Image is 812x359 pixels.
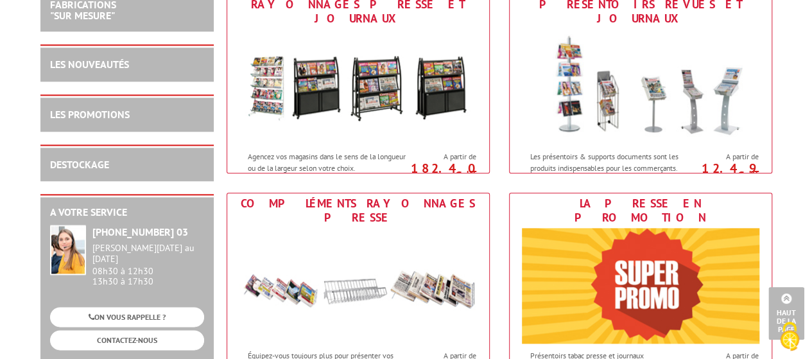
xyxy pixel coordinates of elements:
a: LES NOUVEAUTÉS [50,58,129,71]
a: Haut de la page [768,287,804,340]
div: 08h30 à 12h30 13h30 à 17h30 [92,243,204,287]
span: A partir de [410,152,476,162]
p: Agencez vos magasins dans le sens de la longueur ou de la largeur selon votre choix. [248,151,407,173]
div: La presse en promotion [513,197,768,225]
img: Cookies (fenêtre modale) [773,320,806,353]
a: DESTOCKAGE [50,158,109,171]
a: ON VOUS RAPPELLE ? [50,307,204,327]
img: La presse en promotion [522,228,759,344]
a: CONTACTEZ-NOUS [50,330,204,350]
img: Compléments rayonnages presse [239,228,477,344]
img: Présentoirs revues et journaux [522,29,759,144]
img: Rayonnages presse et journaux [239,29,477,144]
button: Cookies (fenêtre modale) [767,315,812,359]
sup: HT [748,168,758,179]
div: Compléments rayonnages presse [230,197,486,225]
p: 12.49 € [686,164,758,180]
span: A partir de [693,152,758,162]
img: widget-service.jpg [50,225,86,275]
p: 182.40 € [404,164,476,180]
p: Les présentoirs & supports documents sont les produits indispensables pour les commerçants. [530,151,689,173]
sup: HT [466,168,476,179]
strong: [PHONE_NUMBER] 03 [92,225,188,238]
h2: A votre service [50,207,204,218]
a: LES PROMOTIONS [50,108,130,121]
div: [PERSON_NAME][DATE] au [DATE] [92,243,204,265]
